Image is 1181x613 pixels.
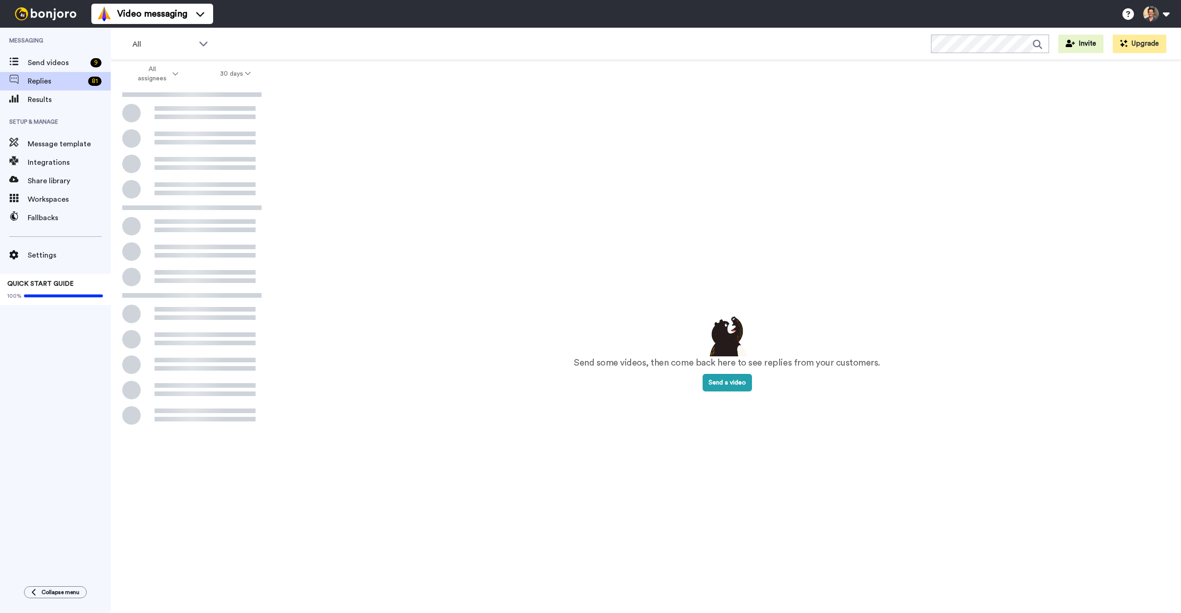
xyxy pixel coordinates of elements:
[133,65,171,83] span: All assignees
[7,292,22,300] span: 100%
[113,61,199,87] button: All assignees
[42,589,79,596] span: Collapse menu
[199,66,272,82] button: 30 days
[1113,35,1166,53] button: Upgrade
[28,212,111,223] span: Fallbacks
[28,57,87,68] span: Send videos
[24,586,87,598] button: Collapse menu
[703,374,752,391] button: Send a video
[97,6,112,21] img: vm-color.svg
[704,314,750,356] img: results-emptystates.png
[11,7,80,20] img: bj-logo-header-white.svg
[1058,35,1103,53] button: Invite
[7,281,74,287] span: QUICK START GUIDE
[117,7,187,20] span: Video messaging
[28,76,84,87] span: Replies
[28,194,111,205] span: Workspaces
[88,77,101,86] div: 81
[28,157,111,168] span: Integrations
[132,39,194,50] span: All
[90,58,101,67] div: 9
[28,138,111,150] span: Message template
[28,94,111,105] span: Results
[703,379,752,386] a: Send a video
[574,356,880,370] p: Send some videos, then come back here to see replies from your customers.
[28,175,111,186] span: Share library
[28,250,111,261] span: Settings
